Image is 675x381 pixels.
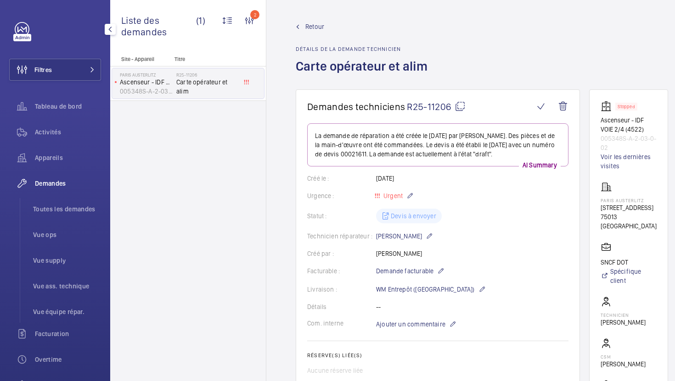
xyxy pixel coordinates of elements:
[376,266,433,276] span: Demande facturable
[296,58,433,89] h1: Carte opérateur et alim
[35,127,101,137] span: Activités
[601,312,646,318] p: Technicien
[33,204,101,214] span: Toutes les demandes
[33,230,101,239] span: Vue ops
[601,267,657,285] a: Spécifique client
[618,105,635,108] p: Stopped
[33,307,101,316] span: Vue équipe répar.
[176,72,237,77] h2: R25-11206
[9,59,101,81] button: Filtres
[120,72,173,77] p: PARIS AUSTERLITZ
[35,179,101,188] span: Demandes
[601,152,657,171] a: Voir les dernières visites
[601,134,657,152] p: 005348S-A-2-03-0-02
[519,160,561,170] p: AI Summary
[601,318,646,327] p: [PERSON_NAME]
[35,329,101,338] span: Facturation
[307,352,568,359] h2: Réserve(s) liée(s)
[601,212,657,231] p: 75013 [GEOGRAPHIC_DATA]
[34,65,52,74] span: Filtres
[315,131,561,159] p: La demande de réparation a été créée le [DATE] par [PERSON_NAME]. Des pièces et de la main-d'œuvr...
[601,101,615,112] img: elevator.svg
[601,258,657,267] p: SNCF DOT
[601,203,657,212] p: [STREET_ADDRESS]
[35,153,101,162] span: Appareils
[121,15,196,38] span: Liste des demandes
[176,77,237,96] span: Carte opérateur et alim
[35,102,101,111] span: Tableau de bord
[376,231,433,242] p: [PERSON_NAME]
[376,284,486,295] p: WM Entrepôt ([GEOGRAPHIC_DATA])
[376,320,445,329] span: Ajouter un commentaire
[110,56,171,62] p: Site - Appareil
[601,198,657,203] p: PARIS AUSTERLITZ
[601,359,646,369] p: [PERSON_NAME]
[601,116,657,134] p: Ascenseur - IDF VOIE 2/4 (4522)
[33,256,101,265] span: Vue supply
[296,46,433,52] h2: Détails de la demande technicien
[35,355,101,364] span: Overtime
[407,101,466,112] span: R25-11206
[601,354,646,359] p: CSM
[382,192,403,199] span: Urgent
[305,22,324,31] span: Retour
[33,282,101,291] span: Vue ass. technique
[120,77,173,87] p: Ascenseur - IDF VOIE 2/4 (4522)
[307,101,405,112] span: Demandes techniciens
[174,56,235,62] p: Titre
[120,87,173,96] p: 005348S-A-2-03-0-02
